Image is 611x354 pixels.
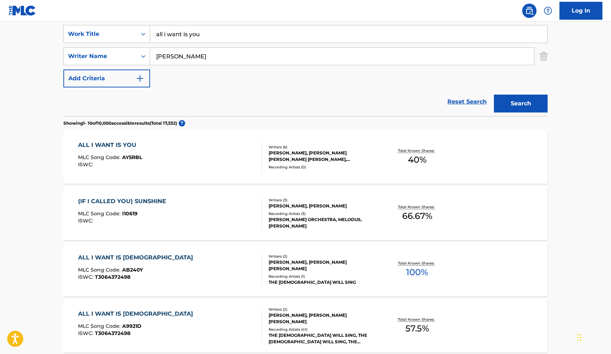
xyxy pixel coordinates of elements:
[269,332,377,345] div: THE [DEMOGRAPHIC_DATA] WILL SING, THE [DEMOGRAPHIC_DATA] WILL SING, THE [DEMOGRAPHIC_DATA] WILL S...
[269,274,377,279] div: Recording Artists ( 1 )
[522,4,537,18] a: Public Search
[78,267,122,273] span: MLC Song Code :
[78,197,170,206] div: (IF I CALLED YOU) SUNSHINE
[541,4,555,18] div: Help
[269,150,377,163] div: [PERSON_NAME], [PERSON_NAME] [PERSON_NAME] [PERSON_NAME], [PERSON_NAME] [PERSON_NAME], [PERSON_NA...
[269,197,377,203] div: Writers ( 3 )
[78,161,95,168] span: ISWC :
[68,52,133,61] div: Writer Name
[136,74,144,83] img: 9d2ae6d4665cec9f34b9.svg
[68,30,133,38] div: Work Title
[269,211,377,216] div: Recording Artists ( 3 )
[179,120,185,126] span: ?
[269,279,377,286] div: THE [DEMOGRAPHIC_DATA] WILL SING
[540,47,548,65] img: Delete Criterion
[122,154,142,161] span: AY5RBL
[559,2,602,20] a: Log In
[398,148,436,153] p: Total Known Shares:
[269,216,377,229] div: [PERSON_NAME] ORCHESTRA, MELODUS, [PERSON_NAME]
[63,130,548,184] a: ALL I WANT IS YOUMLC Song Code:AY5RBLISWC:Writers (6)[PERSON_NAME], [PERSON_NAME] [PERSON_NAME] [...
[78,141,142,149] div: ALL I WANT IS YOU
[95,330,130,336] span: T3064372498
[78,154,122,161] span: MLC Song Code :
[63,186,548,240] a: (IF I CALLED YOU) SUNSHINEMLC Song Code:I10619ISWC:Writers (3)[PERSON_NAME], [PERSON_NAME]Recordi...
[269,254,377,259] div: Writers ( 2 )
[122,267,143,273] span: AB240Y
[9,5,36,16] img: MLC Logo
[525,6,534,15] img: search
[78,310,197,318] div: ALL I WANT IS [DEMOGRAPHIC_DATA]
[444,94,490,110] a: Reset Search
[269,144,377,150] div: Writers ( 6 )
[575,320,611,354] iframe: Chat Widget
[494,95,548,113] button: Search
[63,243,548,296] a: ALL I WANT IS [DEMOGRAPHIC_DATA]MLC Song Code:AB240YISWC:T3064372498Writers (2)[PERSON_NAME], [PE...
[269,312,377,325] div: [PERSON_NAME], [PERSON_NAME] [PERSON_NAME]
[95,274,130,280] span: T3064372498
[78,323,122,329] span: MLC Song Code :
[544,6,552,15] img: help
[269,164,377,170] div: Recording Artists ( 0 )
[63,25,548,116] form: Search Form
[122,210,138,217] span: I10619
[408,153,427,166] span: 40 %
[405,322,429,335] span: 57.5 %
[78,330,95,336] span: ISWC :
[63,120,177,126] p: Showing 1 - 10 of 10,000 accessible results (Total 17,332 )
[269,259,377,272] div: [PERSON_NAME], [PERSON_NAME] [PERSON_NAME]
[63,299,548,353] a: ALL I WANT IS [DEMOGRAPHIC_DATA]MLC Song Code:A9921DISWC:T3064372498Writers (2)[PERSON_NAME], [PE...
[78,210,122,217] span: MLC Song Code :
[78,217,95,224] span: ISWC :
[269,307,377,312] div: Writers ( 2 )
[78,253,197,262] div: ALL I WANT IS [DEMOGRAPHIC_DATA]
[398,204,436,210] p: Total Known Shares:
[63,70,150,87] button: Add Criteria
[122,323,141,329] span: A9921D
[269,327,377,332] div: Recording Artists ( 41 )
[406,266,428,279] span: 100 %
[78,274,95,280] span: ISWC :
[269,203,377,209] div: [PERSON_NAME], [PERSON_NAME]
[398,260,436,266] p: Total Known Shares:
[577,327,582,348] div: Drag
[402,210,432,223] span: 66.67 %
[398,317,436,322] p: Total Known Shares:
